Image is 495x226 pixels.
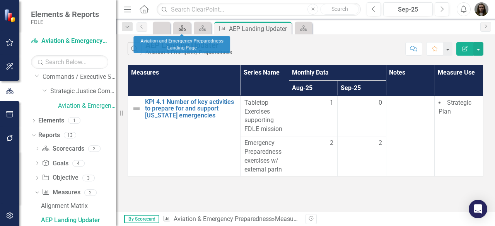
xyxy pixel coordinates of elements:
span: Tabletop Exercises supporting FDLE mission [244,99,285,134]
div: 1 [68,117,80,124]
td: Double-Click to Edit [289,136,338,177]
div: Alignment Matrix [41,202,116,209]
td: Double-Click to Edit Right Click for Context Menu [128,96,241,177]
a: Scorecards [42,144,84,153]
td: Double-Click to Edit [241,136,289,177]
button: Search [320,4,359,15]
div: 2 [88,145,101,152]
a: Elements [38,116,64,125]
a: Alignment Matrix [39,200,116,212]
span: 2 [379,139,382,148]
a: Measures [42,188,80,197]
a: Aviation & Emergency Preparedness [31,37,108,46]
div: AEP Landing Updater [229,24,290,34]
span: 0 [379,99,382,107]
span: Search [331,6,348,12]
a: Reports [38,131,60,140]
span: By Scorecard [124,215,159,223]
td: Double-Click to Edit [241,96,289,136]
div: Open Intercom Messenger [469,200,487,218]
span: Elements & Reports [31,10,99,19]
div: 2 [84,189,97,196]
div: » » [163,215,300,224]
a: KPI 4.1 Number of key activities to prepare for and support [US_STATE] emergencies [145,99,236,119]
a: Strategic Justice Command [50,87,116,96]
img: ClearPoint Strategy [4,9,17,22]
span: 1 [330,99,333,107]
img: Meghann Miller [475,2,488,16]
input: Search ClearPoint... [157,3,361,16]
div: Aviation and Emergency Preparedness Landing Page [133,36,230,53]
div: Sep-25 [386,5,430,14]
input: Search Below... [31,55,108,69]
a: Commands / Executive Support Branch [43,73,116,82]
span: Strategic Plan [439,99,471,115]
td: Double-Click to Edit [435,96,483,177]
span: Emergency Preparedness exercises w/ external partn [244,139,285,174]
a: Goals [42,159,68,168]
div: 13 [64,132,76,139]
div: 4 [72,160,85,167]
td: Double-Click to Edit [289,96,338,136]
a: Aviation & Emergency Preparedness [174,215,272,223]
a: Measures [275,215,302,223]
td: Double-Click to Edit [386,96,435,177]
span: 2 [330,139,333,148]
img: Not Defined [132,104,141,113]
div: 3 [82,175,95,181]
small: FDLE [31,19,99,25]
button: Sep-25 [383,2,433,16]
a: Aviation & Emergency Preparedness [58,102,116,110]
td: Double-Click to Edit [338,136,386,177]
td: Double-Click to Edit [338,96,386,136]
div: AEP Landing Updater [41,217,116,224]
a: Objective [42,173,78,182]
